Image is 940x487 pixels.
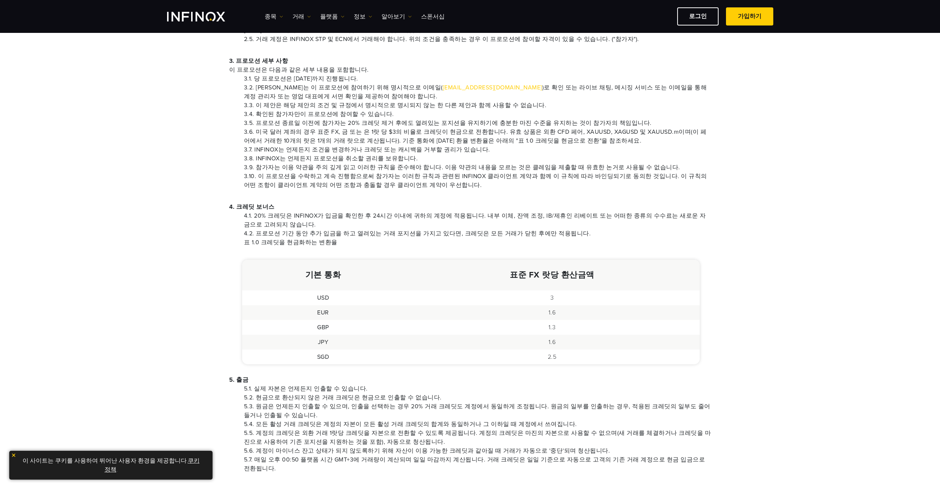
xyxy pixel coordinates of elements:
td: 2.5 [404,350,700,364]
td: JPY [242,335,404,350]
li: 3.2. [PERSON_NAME]는 이 프로모션에 참여하기 위해 명시적으로 이메일( )로 확인 또는 라이브 채팅, 메시징 서비스 또는 이메일을 통해 계정 관리자 또는 영업 대... [244,83,711,101]
li: 2.5. 거래 계정은 INFINOX STP 및 ECN에서 거래해야 합니다. 위의 조건을 충족하는 경우 이 프로모션에 참여할 자격이 있을 수 있습니다. ("참가자"). [244,35,711,44]
img: yellow close icon [11,453,16,458]
li: 3.6. 미국 달러 계좌의 경우 표준 FX, 금 또는 은 1랏 당 $3의 비율로 크레딧이 현금으로 전환합니다. 유효 상품은 외환 CFD 페어, XAUUSD, XAGUSD 및 ... [244,127,711,145]
p: 3. 프로모션 세부 사항 [229,57,711,74]
a: 거래 [292,12,311,21]
a: 로그인 [677,7,719,25]
li: 3.5. 프로모션 종료일 이전에 참가자는 20% 크레딧 제거 후에도 열려있는 포지션을 유지하기에 충분한 마진 수준을 유지하는 것이 참가자의 책임입니다. [244,119,711,127]
a: 플랫폼 [320,12,345,21]
li: 3.9. 참가자는 이용 약관을 주의 깊게 읽고 이러한 규칙을 준수해야 합니다. 이용 약관의 내용을 모르는 것은 클레임을 제출할 때 유효한 논거로 사용될 수 없습니다. [244,163,711,172]
td: USD [242,290,404,305]
li: 3.10. 이 프로모션을 수락하고 계속 진행함으로써 참가자는 이러한 규칙과 관련된 INFINOX 클라이언트 계약과 함께 이 규칙에 따라 바인딩되기로 동의한 것입니다. 이 규칙... [244,172,711,190]
li: 4.1. 20% 크레딧은 INFINOX가 입금을 확인한 후 24시간 이내에 귀하의 계정에 적용됩니다. 내부 이체, 잔액 조정, IB/제휴인 리베이트 또는 어떠한 종류의 수수료... [244,211,711,229]
p: 5. 출금 [229,375,711,384]
p: 4. 크레딧 보너스 [229,202,711,211]
th: 표준 FX 랏당 환산금액 [404,260,700,290]
li: 표 1.0 크레딧을 현금화하는 변환율 [244,238,711,247]
li: 3.7. INFINOX는 언제든지 조건을 변경하거나 크레딧 또는 캐시백을 거부할 권리가 있습니다. [244,145,711,154]
a: 스폰서십 [421,12,445,21]
td: 1.6 [404,335,700,350]
li: 5.5. 계정의 크레딧은 외환 거래 1랏당 크레딧을 자본으로 전환할 수 있도록 제공됩니다. 계정의 크레딧은 마진의 자본으로 사용할 수 없으며(새 거래를 체결하거나 크레딧을 마... [244,429,711,446]
td: 3 [404,290,700,305]
li: 5.4. 모든 활성 거래 크레딧은 계정의 자본이 모든 활성 거래 크레딧의 합계와 동일하거나 그 이하일 때 계정에서 쓰여집니다. [244,420,711,429]
span: 이 프로모션은 다음과 같은 세부 내용을 포함합니다. [229,65,711,74]
li: 4.2. 프로모션 기간 동안 추가 입금을 하고 열려있는 거래 포지션을 가지고 있다면, 크레딧은 모든 거래가 닫힌 후에만 적용됩니다. [244,229,711,238]
a: 종목 [265,12,283,21]
li: 3.1. 당 프로모션은 [DATE]까지 진행됩니다. [244,74,711,83]
li: 5.6. 계정이 마이너스 잔고 상태가 되지 않도록하기 위해 자산이 이용 가능한 크레딧과 같아질 때 거래가 자동으로 '중단'되며 청산됩니다. [244,446,711,455]
li: 3.4. 확인된 참가자만이 프로모션에 참여할 수 있습니다. [244,110,711,119]
li: 3.3. 이 제안은 해당 제안의 조건 및 규정에서 명시적으로 명시되지 않는 한 다른 제안과 함께 사용할 수 없습니다. [244,101,711,110]
td: EUR [242,305,404,320]
a: [EMAIL_ADDRESS][DOMAIN_NAME] [443,84,542,91]
li: 5.3. 원금은 언제든지 인출할 수 있으며, 인출을 선택하는 경우 20% 거래 크레딧도 계정에서 동일하게 조정됩니다. 원금의 일부를 인출하는 경우, 적용된 크레딧의 일부도 줄... [244,402,711,420]
th: 기본 통화 [242,260,404,290]
a: 정보 [354,12,372,21]
a: INFINOX Logo [167,12,242,21]
li: 5.7. 매일 오후 00:50 플랫폼 시간 GMT+3에 거래량이 계산되며 일일 마감까지 계산됩니다. 거래 크레딧은 일일 기준으로 자동으로 고객의 기존 거래 계정으로 현금 입금... [244,455,711,473]
td: 1.6 [404,305,700,320]
li: 5.1. 실제 자본은 언제든지 인출할 수 있습니다. [244,384,711,393]
li: 3.8. INFINOX는 언제든지 프로모션을 취소할 권리를 보유합니다. [244,154,711,163]
td: SGD [242,350,404,364]
a: 가입하기 [726,7,773,25]
p: 이 사이트는 쿠키를 사용하여 뛰어난 사용자 환경을 제공합니다. . [13,454,209,476]
td: GBP [242,320,404,335]
td: 1.3 [404,320,700,335]
li: 5.2. 현금으로 환산되지 않은 거래 크레딧은 현금으로 인출할 수 없습니다. [244,393,711,402]
a: 알아보기 [381,12,412,21]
